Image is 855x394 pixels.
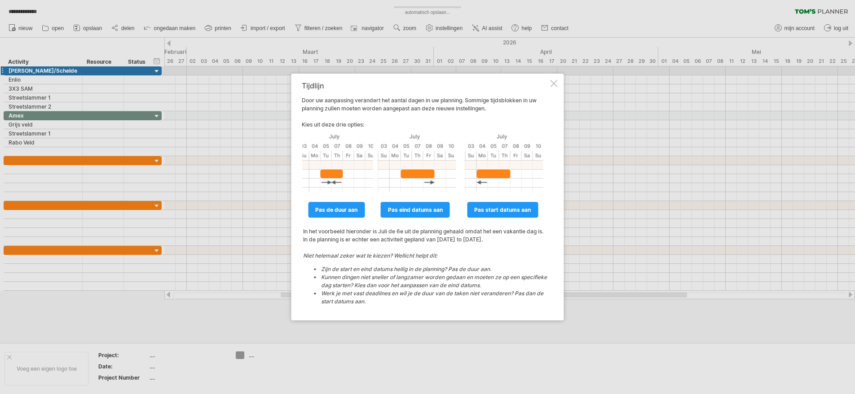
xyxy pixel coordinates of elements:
[321,273,547,289] li: Kunnen dingen niet sneller of langzamer worden gedaan en moeten ze op een specifieke dag starten?...
[315,206,357,213] span: pas de duur aan
[378,9,477,16] div: automatisch opslaan...
[302,82,549,312] div: Door uw aanpassing verandert het aantal dagen in uw planning. Sommige tijdsblokken in uw planning...
[303,219,548,311] td: In het voorbeeld hieronder is Juli de 6e uit de planning gehaald omdat het een vakantie dag is. I...
[302,82,549,90] div: Tijdlijn
[308,202,365,218] a: pas de duur aan
[321,265,547,273] li: Zijn de start en eind datums heilig in de planning? Pas de duur aan.
[381,202,450,218] a: pas eind datums aan
[388,206,443,213] span: pas eind datums aan
[474,206,531,213] span: pas start datums aan
[467,202,538,218] a: pas start datums aan
[303,252,547,306] i: Niet helemaal zeker wat te kiezen? Wellicht helpt dit:
[321,289,547,306] li: Werk je met vast deadlines en wil je de duur van de taken niet veranderen? Pas dan de start datum...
